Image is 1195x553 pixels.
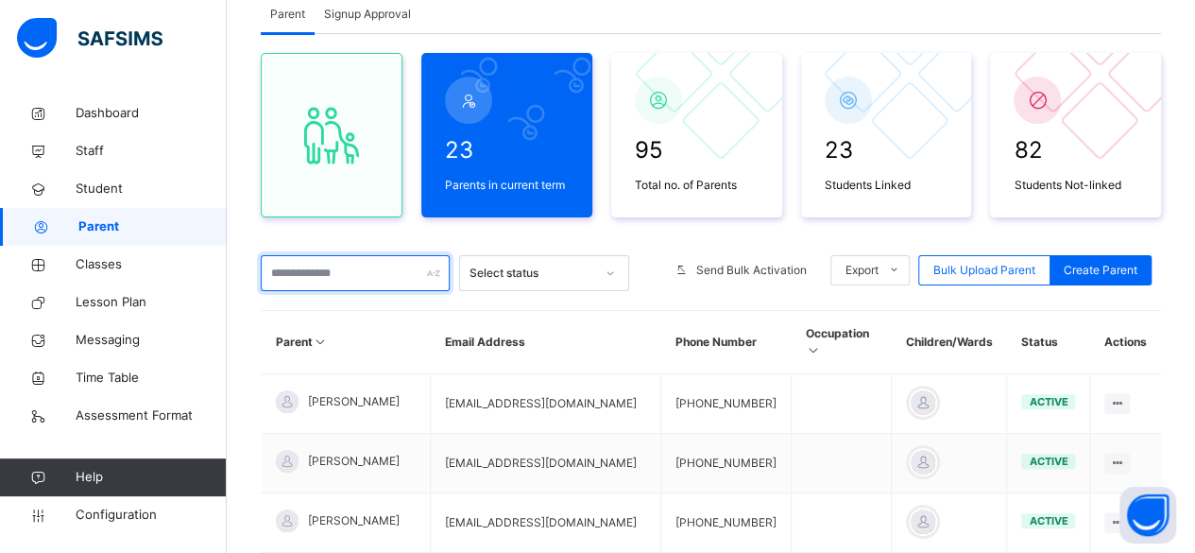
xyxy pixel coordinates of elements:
[469,265,594,282] div: Select status
[696,262,807,279] span: Send Bulk Activation
[892,311,1007,374] th: Children/Wards
[1007,311,1090,374] th: Status
[661,311,792,374] th: Phone Number
[635,177,759,194] span: Total no. of Parents
[933,262,1035,279] span: Bulk Upload Parent
[1029,514,1067,527] span: active
[825,177,948,194] span: Students Linked
[661,374,792,434] td: [PHONE_NUMBER]
[845,262,879,279] span: Export
[17,18,162,58] img: safsims
[76,255,227,274] span: Classes
[308,453,400,470] span: [PERSON_NAME]
[635,133,759,167] span: 95
[76,468,226,487] span: Help
[324,6,411,23] span: Signup Approval
[1119,487,1176,544] button: Open asap
[1064,262,1137,279] span: Create Parent
[76,180,227,199] span: Student
[308,512,400,529] span: [PERSON_NAME]
[661,434,792,493] td: [PHONE_NUMBER]
[308,393,400,410] span: [PERSON_NAME]
[806,343,822,357] i: Sort in Ascending Order
[313,335,329,349] i: Sort in Ascending Order
[76,331,227,350] span: Messaging
[1014,133,1137,167] span: 82
[431,374,661,434] td: [EMAIL_ADDRESS][DOMAIN_NAME]
[445,177,569,194] span: Parents in current term
[76,406,227,425] span: Assessment Format
[1029,395,1067,408] span: active
[76,142,227,161] span: Staff
[76,369,227,388] span: Time Table
[792,311,892,374] th: Occupation
[661,493,792,553] td: [PHONE_NUMBER]
[1014,177,1137,194] span: Students Not-linked
[76,104,227,123] span: Dashboard
[78,217,227,236] span: Parent
[1090,311,1161,374] th: Actions
[1029,455,1067,468] span: active
[76,506,226,525] span: Configuration
[270,6,305,23] span: Parent
[445,133,569,167] span: 23
[431,311,661,374] th: Email Address
[262,311,431,374] th: Parent
[76,293,227,312] span: Lesson Plan
[431,493,661,553] td: [EMAIL_ADDRESS][DOMAIN_NAME]
[431,434,661,493] td: [EMAIL_ADDRESS][DOMAIN_NAME]
[825,133,948,167] span: 23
